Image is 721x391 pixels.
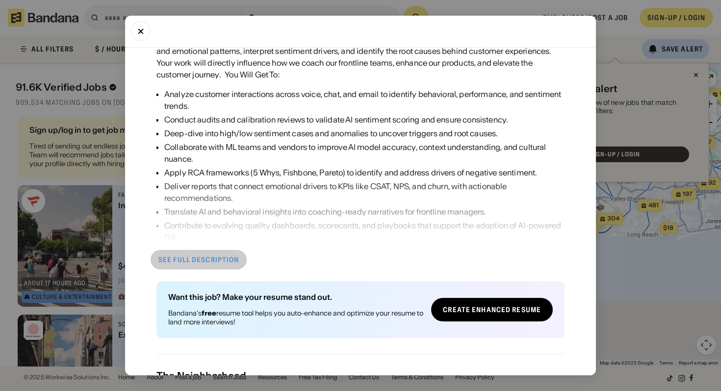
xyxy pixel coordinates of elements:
div: Contribute to evolving quality dashboards, scorecards, and playbooks that support the adoption of... [164,220,565,243]
div: Create Enhanced Resume [443,306,541,313]
div: Analyze customer interactions across voice, chat, and email to identify behavioral, performance, ... [164,88,565,112]
div: Apply RCA frameworks (5 Whys, Fishbone, Pareto) to identify and address drivers of negative senti... [164,167,565,178]
div: Bandana's resume tool helps you auto-enhance and optimize your resume to land more interviews! [168,309,423,326]
b: free [202,309,216,318]
div: This is an opportunity to grow your career as a Quality Insight & Sentiment Analyst while helping... [156,22,565,80]
button: Close [131,22,151,41]
div: Translate AI and behavioral insights into coaching-ready narratives for frontline managers. [164,206,565,218]
div: Want this job? Make your resume stand out. [168,293,423,301]
div: The Neighborhood [156,370,565,382]
div: Collaborate with ML teams and vendors to improve AI model accuracy, context understanding, and cu... [164,141,565,165]
div: Deliver reports that connect emotional drivers to KPIs like CSAT, NPS, and churn, with actionable... [164,180,565,204]
div: Deep-dive into high/low sentiment cases and anomalies to uncover triggers and root causes. [164,127,565,139]
div: See full description [158,256,239,263]
div: Conduct audits and calibration reviews to validate AI sentiment scoring and ensure consistency. [164,114,565,125]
